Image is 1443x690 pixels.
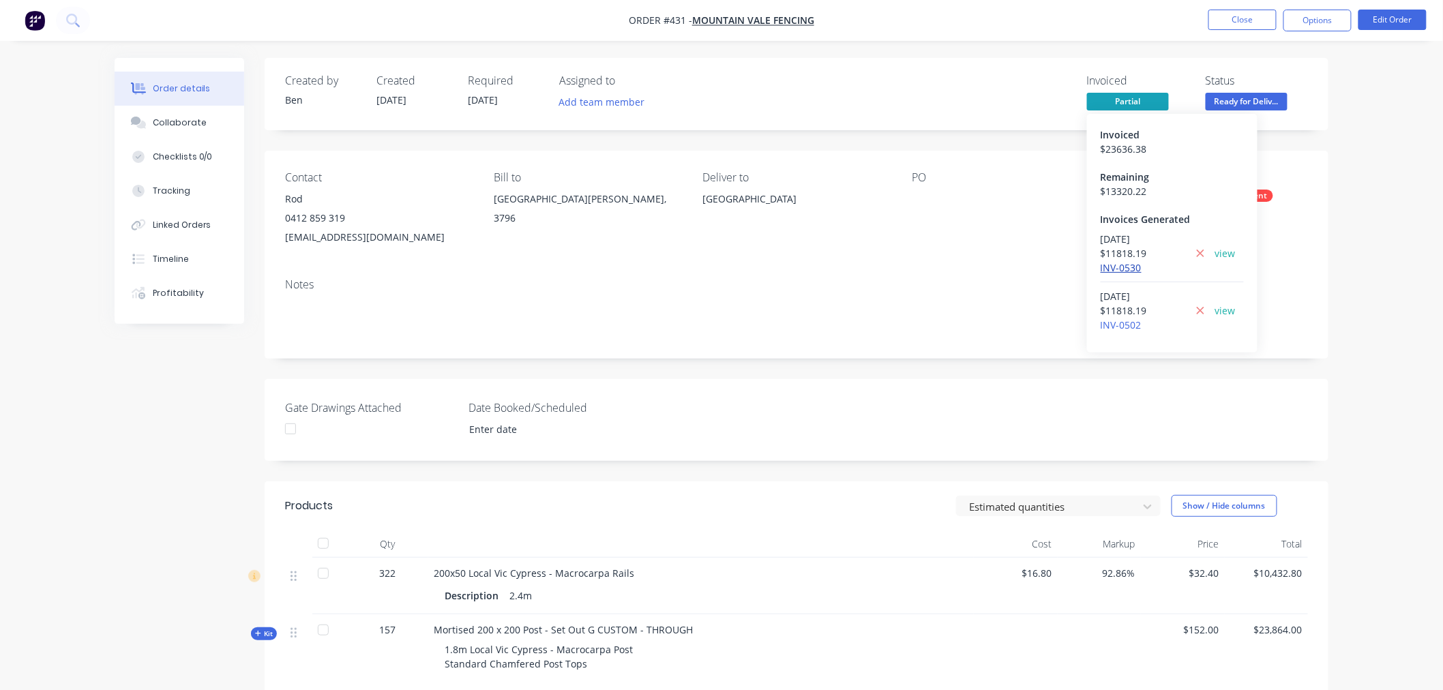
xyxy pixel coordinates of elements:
div: 0412 859 319 [285,209,472,228]
div: [DATE] [1101,289,1187,303]
a: INV-0530 [1101,261,1142,274]
span: $16.80 [979,566,1052,580]
div: Linked Orders [153,219,211,231]
button: Ready for Deliv... [1206,93,1288,113]
div: Cost [974,530,1058,558]
button: Options [1283,10,1352,31]
button: Show / Hide columns [1172,495,1277,517]
button: Add team member [552,93,652,111]
span: $152.00 [1146,622,1219,637]
div: Qty [346,530,428,558]
div: Collaborate [153,117,207,129]
span: 200x50 Local Vic Cypress - Macrocarpa Rails [434,567,634,580]
div: Ben [285,93,360,107]
span: [DATE] [376,93,406,106]
div: $ 23636.38 [1101,142,1244,156]
button: Close [1208,10,1277,30]
button: Tracking [115,174,244,208]
div: Bill to [494,171,681,184]
div: [GEOGRAPHIC_DATA] [703,190,890,233]
div: $ 11818.19 [1101,303,1187,318]
div: Deliver to [703,171,890,184]
span: $23,864.00 [1230,622,1303,637]
div: Products [285,498,333,514]
span: $10,432.80 [1230,566,1303,580]
div: [GEOGRAPHIC_DATA][PERSON_NAME], 3796 [494,190,681,233]
a: view [1215,246,1236,260]
div: Required [468,74,543,87]
div: Rod0412 859 319[EMAIL_ADDRESS][DOMAIN_NAME] [285,190,472,247]
button: Add team member [559,93,652,111]
button: Linked Orders [115,208,244,242]
label: Date Booked/Scheduled [468,400,639,416]
span: Kit [255,629,273,639]
div: Profitability [153,287,204,299]
span: 157 [379,622,396,637]
button: Timeline [115,242,244,276]
div: Invoiced [1087,74,1189,87]
div: PO [912,171,1099,184]
div: Rod [285,190,472,209]
a: Mountain Vale Fencing [692,14,814,27]
span: 322 [379,566,396,580]
div: Notes [285,278,1308,291]
div: Created [376,74,451,87]
div: $ 11818.19 [1101,246,1187,260]
a: view [1215,303,1236,318]
div: [EMAIL_ADDRESS][DOMAIN_NAME] [285,228,472,247]
div: Created by [285,74,360,87]
span: Ready for Deliv... [1206,93,1288,110]
div: Price [1141,530,1225,558]
input: Enter date [460,419,629,440]
span: Order #431 - [629,14,692,27]
button: Profitability [115,276,244,310]
div: Total [1225,530,1309,558]
span: 1.8m Local Vic Cypress - Macrocarpa Post Standard Chamfered Post Tops [445,643,633,670]
button: Kit [251,627,277,640]
div: [GEOGRAPHIC_DATA] [703,190,890,209]
div: Remaining [1101,170,1244,184]
div: Markup [1058,530,1142,558]
div: [GEOGRAPHIC_DATA][PERSON_NAME], 3796 [494,190,681,228]
div: Timeline [153,253,189,265]
span: [DATE] [468,93,498,106]
div: Order details [153,82,211,95]
span: $32.40 [1146,566,1219,580]
div: $ 13320.22 [1101,184,1244,198]
button: Edit Order [1358,10,1427,30]
div: Invoiced [1101,127,1244,142]
button: Checklists 0/0 [115,140,244,174]
button: Order details [115,72,244,106]
div: Description [445,586,504,605]
span: Partial [1087,93,1169,110]
div: Contact [285,171,472,184]
label: Gate Drawings Attached [285,400,456,416]
div: Status [1206,74,1308,87]
a: INV-0502 [1101,318,1142,331]
img: Factory [25,10,45,31]
button: Collaborate [115,106,244,140]
div: Invoices Generated [1101,212,1244,226]
span: Mortised 200 x 200 Post - Set Out G CUSTOM - THROUGH [434,623,693,636]
div: Assigned to [559,74,696,87]
div: 2.4m [504,586,537,605]
div: [DATE] [1101,232,1187,246]
div: Tracking [153,185,190,197]
div: Checklists 0/0 [153,151,213,163]
span: 92.86% [1063,566,1136,580]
